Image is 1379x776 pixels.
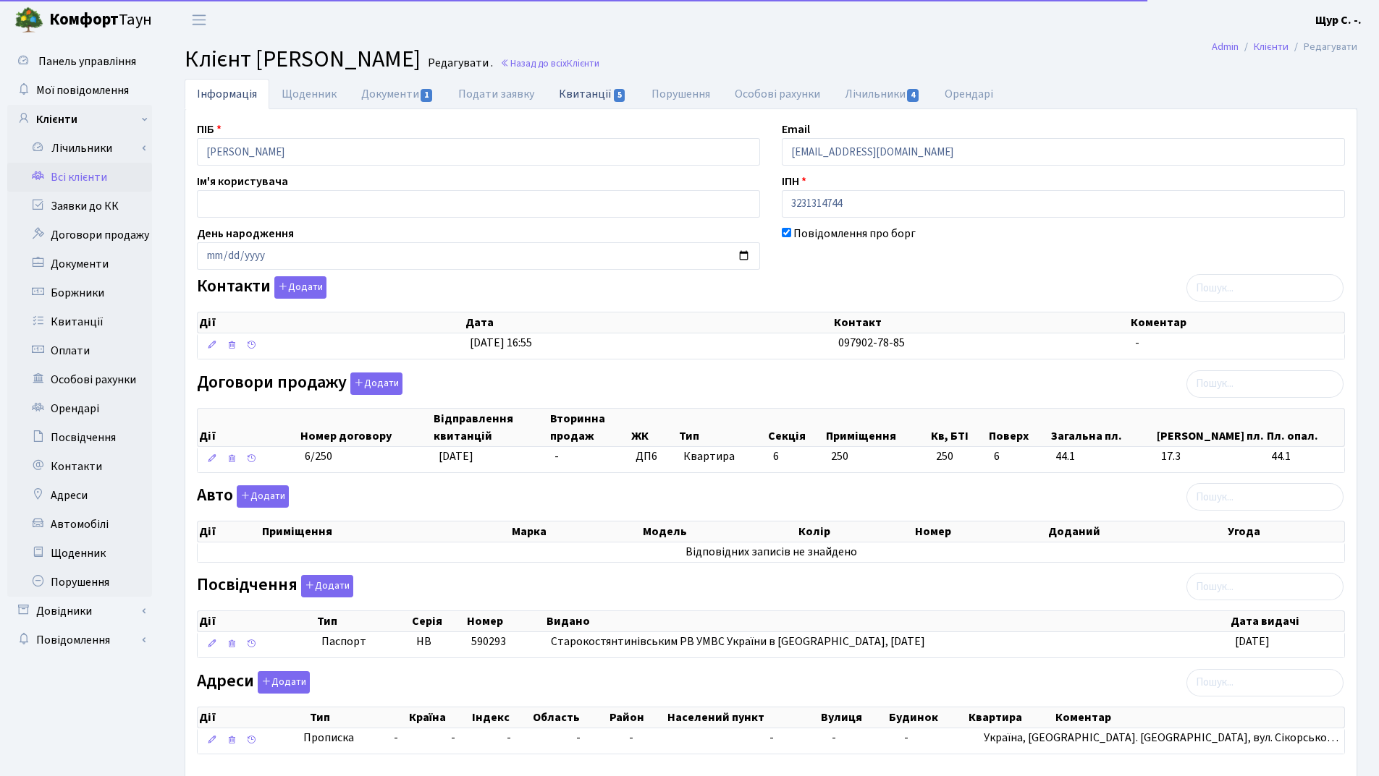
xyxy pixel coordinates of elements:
[7,105,152,134] a: Клієнти
[7,47,152,76] a: Панель управління
[832,312,1130,333] th: Контакт
[7,510,152,539] a: Автомобілі
[408,707,471,728] th: Країна
[233,483,289,508] a: Додати
[197,276,326,299] label: Контакти
[722,79,832,109] a: Особові рахунки
[49,8,152,33] span: Таун
[451,730,455,746] span: -
[470,335,532,351] span: [DATE] 16:55
[416,634,431,649] span: НВ
[471,634,506,649] span: 590293
[1129,312,1344,333] th: Коментар
[1289,39,1357,55] li: Редагувати
[936,448,982,465] span: 250
[782,121,810,138] label: Email
[636,448,672,465] span: ДП6
[321,634,404,650] span: Паспорт
[907,89,919,102] span: 4
[1226,521,1344,542] th: Угода
[274,276,326,299] button: Контакти
[1047,521,1227,542] th: Доданий
[197,372,402,395] label: Договори продажу
[7,539,152,568] a: Щоденник
[500,56,599,70] a: Назад до всіхКлієнти
[1186,483,1344,511] input: Пошук...
[510,521,641,542] th: Марка
[994,448,1045,465] span: 6
[432,409,549,446] th: Відправлення квитанцій
[549,409,630,446] th: Вторинна продаж
[425,56,493,70] small: Редагувати .
[1271,448,1338,465] span: 44.1
[887,707,966,728] th: Будинок
[7,307,152,336] a: Квитанції
[567,56,599,70] span: Клієнти
[1161,448,1260,465] span: 17.3
[347,370,402,395] a: Додати
[1265,409,1344,446] th: Пл. опал.
[198,542,1344,562] td: Відповідних записів не знайдено
[1254,39,1289,54] a: Клієнти
[197,173,288,190] label: Ім'я користувача
[678,409,767,446] th: Тип
[7,394,152,423] a: Орендарі
[421,89,432,102] span: 1
[185,43,421,76] span: Клієнт [PERSON_NAME]
[904,730,908,746] span: -
[316,611,410,631] th: Тип
[1155,409,1265,446] th: [PERSON_NAME] пл.
[181,8,217,32] button: Переключити навігацію
[464,312,832,333] th: Дата
[832,79,932,109] a: Лічильники
[1054,707,1344,728] th: Коментар
[271,274,326,299] a: Додати
[7,163,152,192] a: Всі клієнти
[471,707,531,728] th: Індекс
[198,521,261,542] th: Дії
[608,707,666,728] th: Район
[797,521,914,542] th: Колір
[198,707,308,728] th: Дії
[614,89,625,102] span: 5
[782,173,806,190] label: ІПН
[1186,573,1344,600] input: Пошук...
[1135,335,1139,351] span: -
[446,79,547,109] a: Подати заявку
[261,521,511,542] th: Приміщення
[914,521,1047,542] th: Номер
[410,611,465,631] th: Серія
[49,8,119,31] b: Комфорт
[576,730,581,746] span: -
[1235,634,1270,649] span: [DATE]
[38,54,136,69] span: Панель управління
[531,707,608,728] th: Область
[554,448,559,464] span: -
[547,79,638,108] a: Квитанції
[349,79,446,109] a: Документи
[639,79,722,109] a: Порушення
[7,250,152,278] a: Документи
[1050,409,1156,446] th: Загальна пл.
[17,134,152,163] a: Лічильники
[299,409,432,446] th: Номер договору
[832,730,836,746] span: -
[303,730,354,746] span: Прописка
[825,409,929,446] th: Приміщення
[237,485,289,508] button: Авто
[269,79,349,109] a: Щоденник
[819,707,888,728] th: Вулиця
[254,668,310,694] a: Додати
[1186,669,1344,696] input: Пошук...
[197,485,289,508] label: Авто
[7,452,152,481] a: Контакти
[683,448,762,465] span: Квартира
[838,335,905,351] span: 097902-78-85
[197,121,222,138] label: ПІБ
[767,409,825,446] th: Секція
[932,79,1005,109] a: Орендарі
[185,79,269,109] a: Інформація
[465,611,545,631] th: Номер
[7,192,152,221] a: Заявки до КК
[7,336,152,365] a: Оплати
